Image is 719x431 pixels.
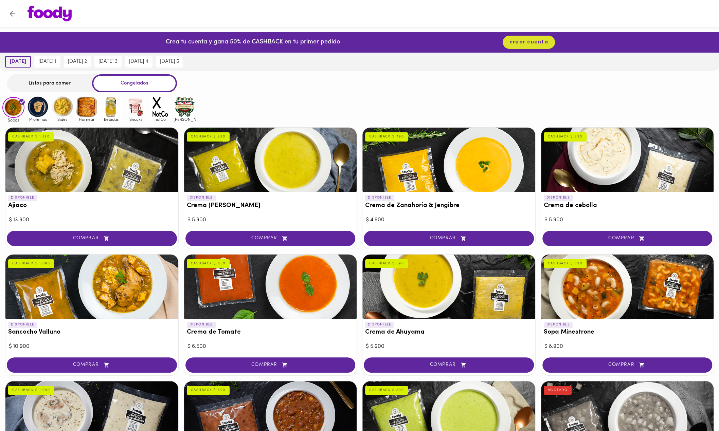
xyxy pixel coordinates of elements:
[187,343,354,351] div: $ 6.500
[8,202,176,209] h3: Ajiaco
[34,56,60,68] button: [DATE] 1
[366,216,532,224] div: $ 4.900
[187,132,230,141] div: CASHBACK $ 590
[365,322,394,328] p: DISPONIBLE
[125,117,147,121] span: Snacks
[544,195,573,201] p: DISPONIBLE
[160,59,179,65] span: [DATE] 5
[185,231,356,246] button: COMPRAR
[2,97,24,118] img: Sopas
[541,255,714,319] div: Sopa Minestrone
[76,96,98,118] img: Hornear
[51,96,73,118] img: Sides
[125,56,152,68] button: [DATE] 4
[100,117,122,121] span: Bebidas
[5,128,178,192] div: Ajiaco
[365,259,408,268] div: CASHBACK $ 590
[38,59,56,65] span: [DATE] 1
[15,362,168,368] span: COMPRAR
[2,118,24,122] span: Sopas
[544,322,573,328] p: DISPONIBLE
[15,236,168,241] span: COMPRAR
[551,236,704,241] span: COMPRAR
[125,96,147,118] img: Snacks
[362,128,535,192] div: Crema de Zanahoria & Jengibre
[364,357,534,373] button: COMPRAR
[542,231,713,246] button: COMPRAR
[509,39,548,45] span: crear cuenta
[27,96,49,118] img: Proteinas
[194,362,347,368] span: COMPRAR
[503,36,555,49] button: crear cuenta
[365,386,408,395] div: CASHBACK $ 890
[64,56,91,68] button: [DATE] 2
[28,6,72,21] img: logo.png
[544,132,587,141] div: CASHBACK $ 590
[187,195,216,201] p: DISPONIBLE
[149,96,171,118] img: notCo
[680,392,712,424] iframe: Messagebird Livechat Widget
[156,56,183,68] button: [DATE] 5
[174,117,196,121] span: [PERSON_NAME]
[27,117,49,121] span: Proteinas
[98,59,118,65] span: [DATE] 3
[8,322,37,328] p: DISPONIBLE
[187,202,354,209] h3: Crema [PERSON_NAME]
[544,386,572,395] div: AGOTADO
[185,357,356,373] button: COMPRAR
[544,202,711,209] h3: Crema de cebolla
[542,357,713,373] button: COMPRAR
[544,329,711,336] h3: Sopa Minestrone
[9,343,175,351] div: $ 10.900
[100,96,122,118] img: Bebidas
[68,59,87,65] span: [DATE] 2
[94,56,122,68] button: [DATE] 3
[166,38,340,47] p: Crea tu cuenta y gana 50% de CASHBACK en tu primer pedido
[76,117,98,121] span: Hornear
[5,56,31,68] button: [DATE]
[362,255,535,319] div: Crema de Ahuyama
[544,343,711,351] div: $ 8.900
[10,59,26,65] span: [DATE]
[365,132,408,141] div: CASHBACK $ 490
[129,59,148,65] span: [DATE] 4
[5,255,178,319] div: Sancocho Valluno
[187,322,216,328] p: DISPONIBLE
[194,236,347,241] span: COMPRAR
[184,255,357,319] div: Crema de Tomate
[8,259,54,268] div: CASHBACK $ 1.090
[366,343,532,351] div: $ 5.900
[544,259,587,268] div: CASHBACK $ 890
[187,329,354,336] h3: Crema de Tomate
[184,128,357,192] div: Crema del Huerto
[8,132,54,141] div: CASHBACK $ 1.390
[187,216,354,224] div: $ 5.900
[364,231,534,246] button: COMPRAR
[365,195,394,201] p: DISPONIBLE
[7,74,92,92] div: Listos para comer
[174,96,196,118] img: mullens
[9,216,175,224] div: $ 13.900
[544,216,711,224] div: $ 5.900
[149,117,171,121] span: notCo
[7,231,177,246] button: COMPRAR
[372,236,525,241] span: COMPRAR
[8,329,176,336] h3: Sancocho Valluno
[541,128,714,192] div: Crema de cebolla
[372,362,525,368] span: COMPRAR
[92,74,177,92] div: Congelados
[365,329,533,336] h3: Crema de Ahuyama
[365,202,533,209] h3: Crema de Zanahoria & Jengibre
[51,117,73,121] span: Sides
[8,386,54,395] div: CASHBACK $ 1.090
[4,5,21,22] button: Volver
[187,386,230,395] div: CASHBACK $ 690
[8,195,37,201] p: DISPONIBLE
[551,362,704,368] span: COMPRAR
[187,259,230,268] div: CASHBACK $ 650
[7,357,177,373] button: COMPRAR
